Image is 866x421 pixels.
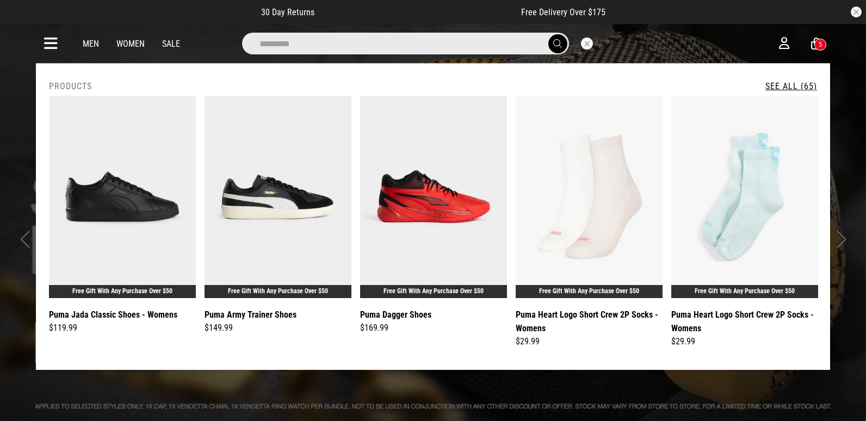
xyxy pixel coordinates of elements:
[516,335,663,348] div: $29.99
[765,81,817,91] a: See All (65)
[671,96,818,298] img: Puma Heart Logo Short Crew 2p Socks - Womens in Green
[819,41,822,48] div: 5
[360,96,507,298] img: Puma Dagger Shoes in Red
[516,96,663,298] img: Puma Heart Logo Short Crew 2p Socks - Womens in Beige
[162,39,180,49] a: Sale
[695,287,795,295] a: Free Gift With Any Purchase Over $50
[205,96,351,298] img: Puma Army Trainer Shoes in Black
[228,287,328,295] a: Free Gift With Any Purchase Over $50
[83,39,99,49] a: Men
[72,287,172,295] a: Free Gift With Any Purchase Over $50
[261,7,314,17] span: 30 Day Returns
[49,81,92,91] h2: Products
[205,308,296,321] a: Puma Army Trainer Shoes
[205,321,351,335] div: $149.99
[360,308,431,321] a: Puma Dagger Shoes
[116,39,145,49] a: Women
[671,335,818,348] div: $29.99
[336,7,499,17] iframe: Customer reviews powered by Trustpilot
[9,4,41,37] button: Open LiveChat chat widget
[811,38,821,49] a: 5
[539,287,639,295] a: Free Gift With Any Purchase Over $50
[360,321,507,335] div: $169.99
[671,308,818,335] a: Puma Heart Logo Short Crew 2P Socks - Womens
[581,38,593,49] button: Close search
[516,308,663,335] a: Puma Heart Logo Short Crew 2P Socks - Womens
[49,96,196,298] img: Puma Jada Classic Shoes - Womens in Black
[49,321,196,335] div: $119.99
[383,287,484,295] a: Free Gift With Any Purchase Over $50
[521,7,605,17] span: Free Delivery Over $175
[49,308,177,321] a: Puma Jada Classic Shoes - Womens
